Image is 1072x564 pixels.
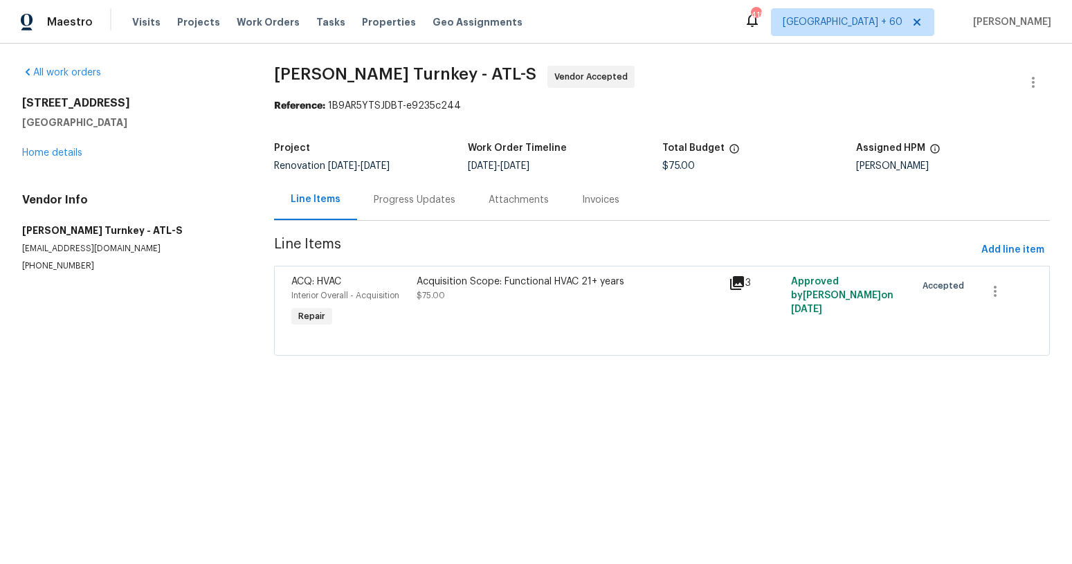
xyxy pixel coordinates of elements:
[967,15,1051,29] span: [PERSON_NAME]
[237,15,300,29] span: Work Orders
[22,68,101,78] a: All work orders
[132,15,161,29] span: Visits
[274,99,1050,113] div: 1B9AR5YTSJDBT-e9235c244
[274,237,976,263] span: Line Items
[489,193,549,207] div: Attachments
[291,277,341,286] span: ACQ: HVAC
[22,96,241,110] h2: [STREET_ADDRESS]
[361,161,390,171] span: [DATE]
[22,260,241,272] p: [PHONE_NUMBER]
[291,192,340,206] div: Line Items
[328,161,390,171] span: -
[22,148,82,158] a: Home details
[729,275,783,291] div: 3
[554,70,633,84] span: Vendor Accepted
[662,161,695,171] span: $75.00
[274,143,310,153] h5: Project
[433,15,523,29] span: Geo Assignments
[662,143,725,153] h5: Total Budget
[923,279,970,293] span: Accepted
[856,161,1050,171] div: [PERSON_NAME]
[274,161,390,171] span: Renovation
[729,143,740,161] span: The total cost of line items that have been proposed by Opendoor. This sum includes line items th...
[500,161,529,171] span: [DATE]
[582,193,619,207] div: Invoices
[751,8,761,22] div: 418
[976,237,1050,263] button: Add line item
[274,101,325,111] b: Reference:
[929,143,941,161] span: The hpm assigned to this work order.
[274,66,536,82] span: [PERSON_NAME] Turnkey - ATL-S
[468,161,529,171] span: -
[981,242,1044,259] span: Add line item
[177,15,220,29] span: Projects
[291,291,399,300] span: Interior Overall - Acquisition
[22,224,241,237] h5: [PERSON_NAME] Turnkey - ATL-S
[856,143,925,153] h5: Assigned HPM
[417,291,445,300] span: $75.00
[468,161,497,171] span: [DATE]
[328,161,357,171] span: [DATE]
[417,275,720,289] div: Acquisition Scope: Functional HVAC 21+ years
[791,304,822,314] span: [DATE]
[47,15,93,29] span: Maestro
[468,143,567,153] h5: Work Order Timeline
[22,243,241,255] p: [EMAIL_ADDRESS][DOMAIN_NAME]
[22,193,241,207] h4: Vendor Info
[316,17,345,27] span: Tasks
[22,116,241,129] h5: [GEOGRAPHIC_DATA]
[362,15,416,29] span: Properties
[783,15,902,29] span: [GEOGRAPHIC_DATA] + 60
[374,193,455,207] div: Progress Updates
[293,309,331,323] span: Repair
[791,277,893,314] span: Approved by [PERSON_NAME] on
